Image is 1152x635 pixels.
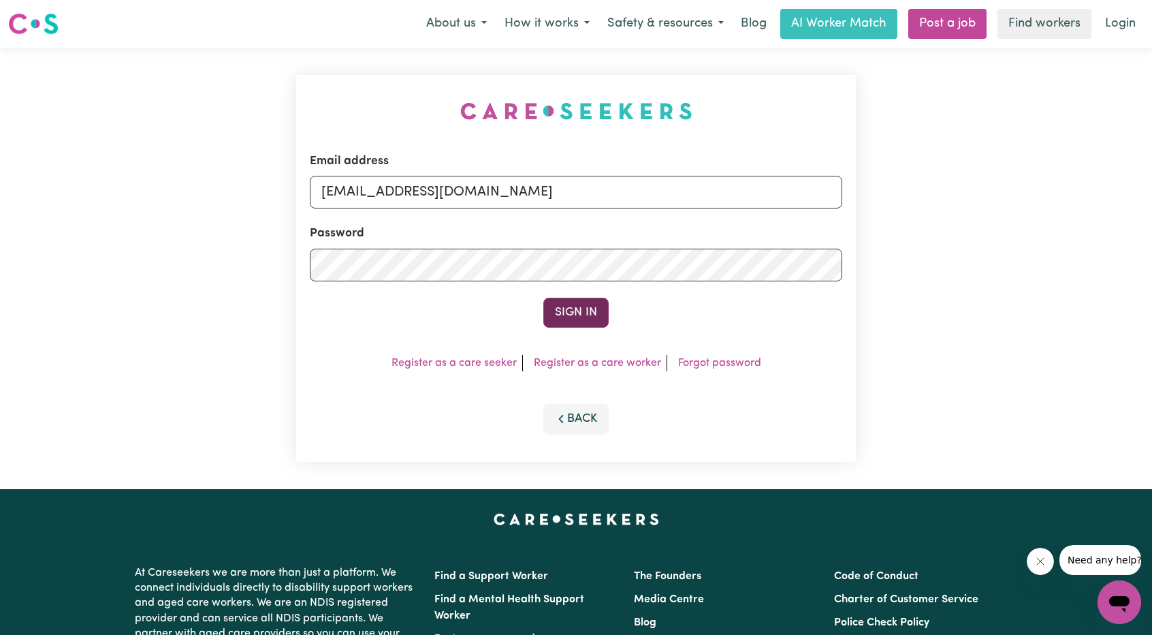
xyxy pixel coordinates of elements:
[1098,580,1141,624] iframe: Button to launch messaging window
[834,617,929,628] a: Police Check Policy
[310,225,364,243] label: Password
[908,9,987,39] a: Post a job
[434,594,584,621] a: Find a Mental Health Support Worker
[834,571,918,582] a: Code of Conduct
[834,594,978,605] a: Charter of Customer Service
[997,9,1091,39] a: Find workers
[780,9,897,39] a: AI Worker Match
[434,571,548,582] a: Find a Support Worker
[634,617,656,628] a: Blog
[634,594,704,605] a: Media Centre
[417,10,496,38] button: About us
[1059,545,1141,575] iframe: Message from company
[1097,9,1144,39] a: Login
[634,571,701,582] a: The Founders
[534,358,661,369] a: Register as a care worker
[678,358,761,369] a: Forgot password
[8,10,82,20] span: Need any help?
[1027,548,1054,575] iframe: Close message
[496,10,598,38] button: How it works
[543,298,609,328] button: Sign In
[310,176,842,208] input: Email address
[543,404,609,434] button: Back
[494,514,659,525] a: Careseekers home page
[391,358,517,369] a: Register as a care seeker
[598,10,733,38] button: Safety & resources
[8,12,59,36] img: Careseekers logo
[310,153,389,170] label: Email address
[733,9,775,39] a: Blog
[8,8,59,40] a: Careseekers logo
